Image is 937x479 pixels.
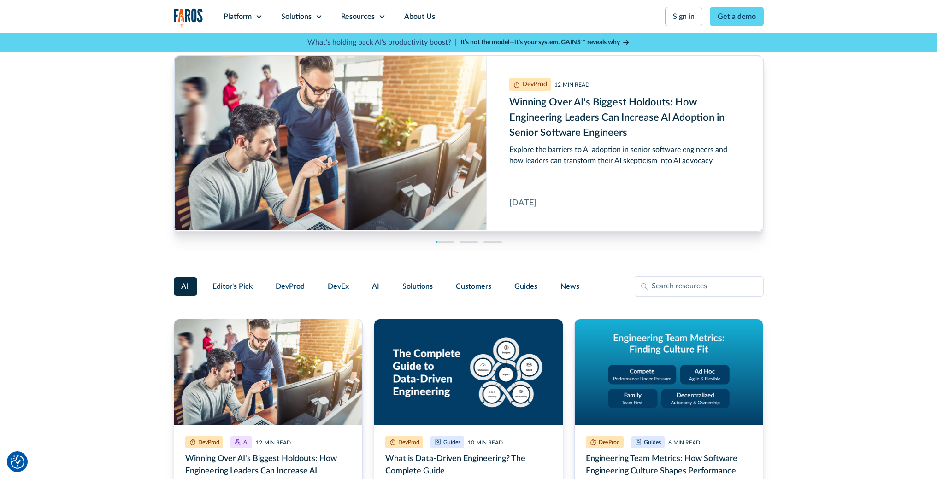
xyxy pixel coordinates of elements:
a: Get a demo [710,7,764,26]
span: All [181,281,190,292]
div: Solutions [281,11,312,22]
button: Cookie Settings [11,455,24,469]
span: Customers [456,281,491,292]
img: Revisit consent button [11,455,24,469]
form: Filter Form [174,276,764,297]
span: DevProd [276,281,305,292]
strong: It’s not the model—it’s your system. GAINS™ reveals why [460,39,620,46]
div: Platform [224,11,252,22]
span: News [560,281,579,292]
div: cms-link [174,56,763,232]
p: What's holding back AI's productivity boost? | [307,37,457,48]
span: Editor's Pick [212,281,253,292]
a: Winning Over AI's Biggest Holdouts: How Engineering Leaders Can Increase AI Adoption in Senior So... [174,56,763,232]
img: Logo of the analytics and reporting company Faros. [174,8,203,27]
img: two male senior software developers looking at computer screens in a busy office [174,319,363,425]
span: Guides [514,281,537,292]
a: Sign in [665,7,702,26]
span: AI [372,281,379,292]
input: Search resources [635,276,764,297]
a: home [174,8,203,27]
img: Graphic titled 'Engineering Team Metrics: Finding Culture Fit' with four cultural models: Compete... [575,319,763,425]
span: Solutions [402,281,433,292]
img: Graphic titled 'The Complete Guide to Data-Driven Engineering' showing five pillars around a cent... [374,319,563,425]
div: Resources [341,11,375,22]
span: DevEx [328,281,349,292]
a: It’s not the model—it’s your system. GAINS™ reveals why [460,38,630,47]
